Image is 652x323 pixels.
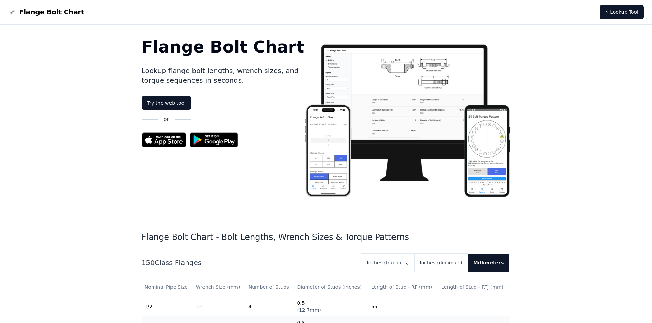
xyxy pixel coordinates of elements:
[142,277,193,297] th: Nominal Pipe Size
[8,7,84,17] a: Flange Bolt Chart LogoFlange Bolt Chart
[294,297,368,316] td: 0.5
[246,297,295,316] td: 4
[142,258,356,267] h2: 150 Class Flanges
[439,277,510,297] th: Length of Stud - RTJ (mm)
[142,232,511,243] h1: Flange Bolt Chart - Bolt Lengths, Wrench Sizes & Torque Patterns
[468,254,509,272] button: Millimeters
[19,7,84,17] span: Flange Bolt Chart
[186,129,242,151] img: Get it on Google Play
[361,254,414,272] button: Inches (fractions)
[8,8,16,16] img: Flange Bolt Chart Logo
[142,297,193,316] td: 1/2
[246,277,295,297] th: Number of Studs
[304,38,510,197] img: Flange bolt chart app screenshot
[164,115,169,124] p: or
[193,277,246,297] th: Wrench Size (mm)
[142,132,186,147] img: App Store badge for the Flange Bolt Chart app
[414,254,467,272] button: Inches (decimals)
[600,5,644,19] a: ⚡ Lookup Tool
[193,297,246,316] td: 22
[368,297,439,316] td: 55
[142,38,305,55] h1: Flange Bolt Chart
[142,66,305,85] p: Lookup flange bolt lengths, wrench sizes, and torque sequences in seconds.
[294,277,368,297] th: Diameter of Studs (inches)
[297,307,321,313] span: ( 12.7mm )
[368,277,439,297] th: Length of Stud - RF (mm)
[142,96,191,110] a: Try the web tool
